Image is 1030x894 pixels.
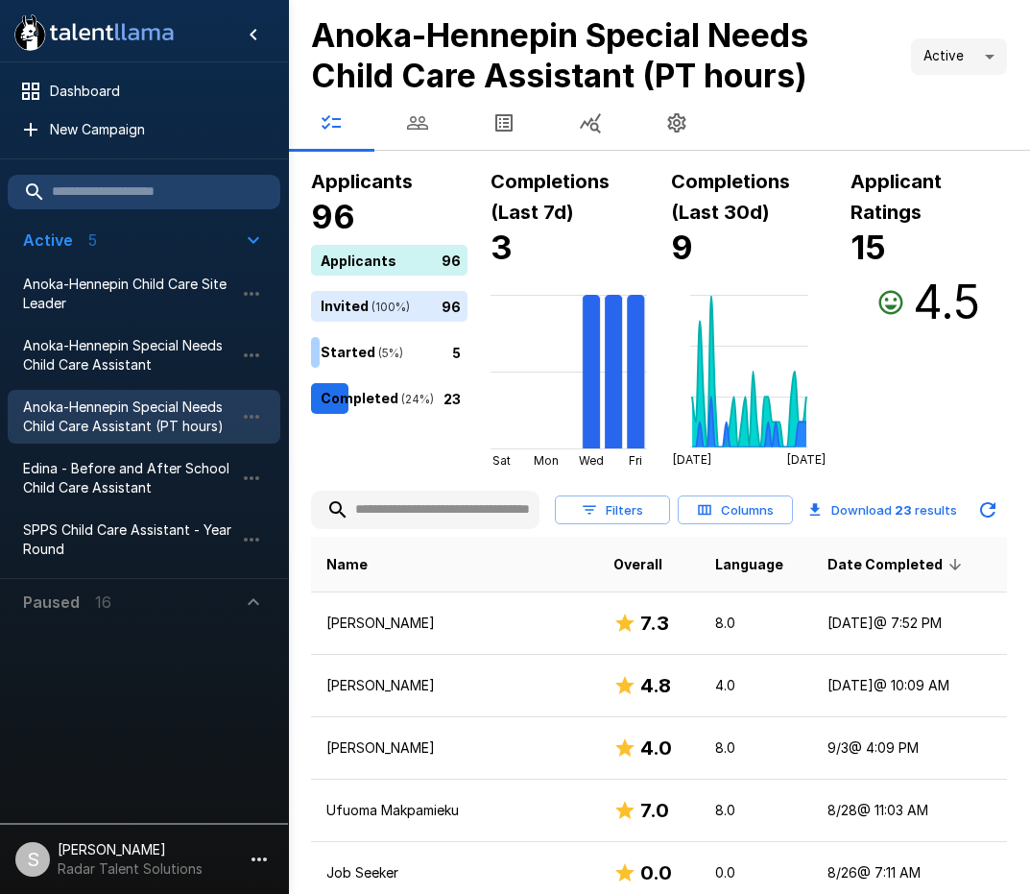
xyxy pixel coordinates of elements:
p: 4.0 [715,676,797,695]
h6: 4.0 [640,733,672,763]
b: Completions (Last 7d) [491,170,610,224]
p: [PERSON_NAME] [326,614,583,633]
td: 8/28 @ 11:03 AM [812,780,1007,842]
div: Active [911,38,1007,75]
b: Applicant Ratings [850,170,942,224]
tspan: Fri [630,453,643,468]
span: Name [326,553,368,576]
p: 8.0 [715,614,797,633]
p: 23 [443,388,461,408]
tspan: Mon [535,453,560,468]
td: [DATE] @ 7:52 PM [812,592,1007,655]
tspan: Wed [579,453,604,468]
tspan: Sat [493,453,512,468]
b: Anoka-Hennepin Special Needs Child Care Assistant (PT hours) [311,15,808,95]
td: [DATE] @ 10:09 AM [812,655,1007,717]
h3: 4.5 [913,276,980,329]
h6: 7.3 [640,608,669,639]
h6: 0.0 [640,858,672,888]
p: 8.0 [715,738,797,758]
span: Language [715,553,783,576]
p: 96 [442,296,461,316]
p: Ufuoma Makpamieku [326,801,583,820]
p: [PERSON_NAME] [326,738,583,758]
p: [PERSON_NAME] [326,676,583,695]
p: 96 [442,250,461,270]
b: Applicants [311,170,413,193]
td: 9/3 @ 4:09 PM [812,717,1007,780]
tspan: [DATE] [673,452,711,467]
b: Completions (Last 30d) [671,170,790,224]
span: Date Completed [827,553,968,576]
b: 3 [491,228,513,267]
h6: 4.8 [640,670,671,701]
b: 15 [850,228,886,267]
b: 23 [895,502,912,518]
button: Updated Today - 9:39 AM [969,491,1007,529]
button: Download 23 results [801,491,965,529]
p: 0.0 [715,863,797,882]
h6: 7.0 [640,795,669,826]
button: Filters [555,495,670,525]
b: 9 [671,228,693,267]
p: Job Seeker [326,863,583,882]
button: Columns [678,495,793,525]
p: 5 [452,342,461,362]
span: Overall [613,553,662,576]
p: 8.0 [715,801,797,820]
b: 96 [311,197,355,236]
tspan: [DATE] [787,452,826,467]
